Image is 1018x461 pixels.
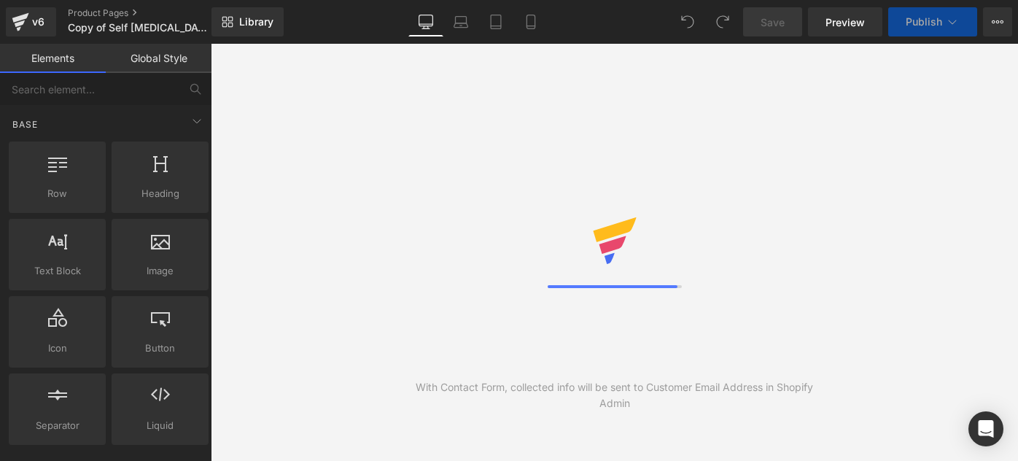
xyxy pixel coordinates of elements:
[983,7,1012,36] button: More
[116,263,204,279] span: Image
[443,7,478,36] a: Laptop
[13,341,101,356] span: Icon
[68,22,208,34] span: Copy of Self [MEDICAL_DATA] Foam 1 - 10k Call - Warda
[513,7,548,36] a: Mobile
[888,7,977,36] button: Publish
[211,7,284,36] a: New Library
[825,15,865,30] span: Preview
[761,15,785,30] span: Save
[708,7,737,36] button: Redo
[478,7,513,36] a: Tablet
[13,263,101,279] span: Text Block
[413,379,817,411] div: With Contact Form, collected info will be sent to Customer Email Address in Shopify Admin
[29,12,47,31] div: v6
[68,7,236,19] a: Product Pages
[11,117,39,131] span: Base
[106,44,211,73] a: Global Style
[116,341,204,356] span: Button
[116,418,204,433] span: Liquid
[673,7,702,36] button: Undo
[808,7,882,36] a: Preview
[6,7,56,36] a: v6
[13,418,101,433] span: Separator
[13,186,101,201] span: Row
[116,186,204,201] span: Heading
[408,7,443,36] a: Desktop
[906,16,942,28] span: Publish
[239,15,273,28] span: Library
[968,411,1003,446] div: Open Intercom Messenger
